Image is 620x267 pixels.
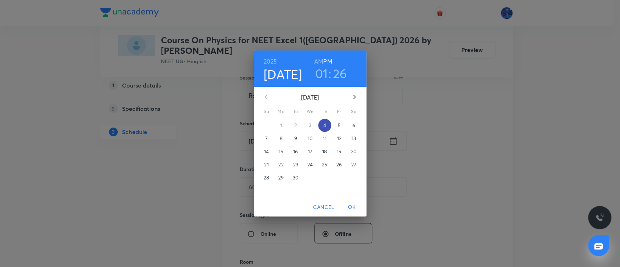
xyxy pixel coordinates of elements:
[289,171,302,184] button: 30
[264,66,302,82] button: [DATE]
[337,135,341,142] p: 12
[308,148,312,155] p: 17
[333,145,346,158] button: 19
[264,161,268,168] p: 21
[260,108,273,115] span: Su
[275,171,288,184] button: 29
[289,158,302,171] button: 23
[304,158,317,171] button: 24
[333,158,346,171] button: 26
[314,56,323,66] button: AM
[278,174,284,181] p: 29
[323,122,326,129] p: 4
[347,108,360,115] span: Sa
[304,108,317,115] span: We
[336,161,342,168] p: 26
[279,148,283,155] p: 15
[328,66,331,81] h3: :
[318,119,331,132] button: 4
[275,108,288,115] span: Mo
[293,148,298,155] p: 16
[318,145,331,158] button: 18
[264,148,269,155] p: 14
[318,132,331,145] button: 11
[275,145,288,158] button: 15
[322,148,327,155] p: 18
[260,132,273,145] button: 7
[347,132,360,145] button: 13
[289,132,302,145] button: 9
[347,145,360,158] button: 20
[307,161,313,168] p: 24
[323,56,332,66] button: PM
[260,158,273,171] button: 21
[343,203,361,212] span: OK
[275,93,346,102] p: [DATE]
[333,119,346,132] button: 5
[350,148,356,155] p: 20
[304,132,317,145] button: 10
[333,132,346,145] button: 12
[293,161,298,168] p: 23
[264,56,277,66] button: 2025
[322,161,327,168] p: 25
[310,201,337,214] button: Cancel
[333,108,346,115] span: Fr
[337,148,341,155] p: 19
[264,174,269,181] p: 28
[340,201,364,214] button: OK
[351,161,356,168] p: 27
[323,135,326,142] p: 11
[289,145,302,158] button: 16
[347,158,360,171] button: 27
[292,174,298,181] p: 30
[304,145,317,158] button: 17
[337,122,340,129] p: 5
[315,66,328,81] button: 01
[278,161,283,168] p: 22
[352,122,355,129] p: 6
[279,135,282,142] p: 8
[275,132,288,145] button: 8
[351,135,356,142] p: 13
[318,108,331,115] span: Th
[313,203,334,212] span: Cancel
[347,119,360,132] button: 6
[289,108,302,115] span: Tu
[260,145,273,158] button: 14
[294,135,297,142] p: 9
[307,135,312,142] p: 10
[275,158,288,171] button: 22
[265,135,268,142] p: 7
[333,66,347,81] button: 26
[260,171,273,184] button: 28
[318,158,331,171] button: 25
